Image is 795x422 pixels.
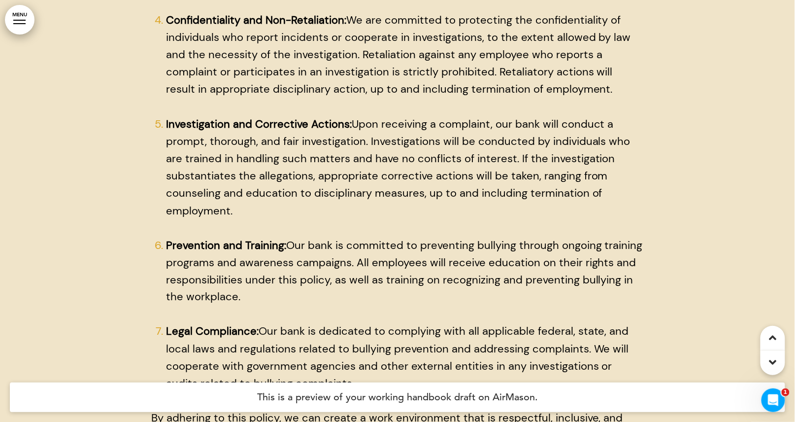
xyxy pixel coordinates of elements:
[5,5,34,35] a: MENU
[166,13,346,27] strong: Confidentiality and Non-Retaliation:
[782,388,790,396] span: 1
[166,11,644,98] p: We are committed to protecting the confidentiality of individuals who report incidents or coopera...
[166,237,644,306] p: Our bank is committed to preventing bullying through ongoing training programs and awareness camp...
[166,238,286,252] strong: Prevention and Training:
[762,388,785,412] iframe: Intercom live chat
[166,323,644,392] p: Our bank is dedicated to complying with all applicable federal, state, and local laws and regulat...
[166,324,259,339] strong: Legal Compliance:
[10,383,785,412] h4: This is a preview of your working handbook draft on AirMason.
[166,115,644,219] p: Upon receiving a complaint, our bank will conduct a prompt, thorough, and fair investigation. Inv...
[166,117,352,131] strong: Investigation and Corrective Actions:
